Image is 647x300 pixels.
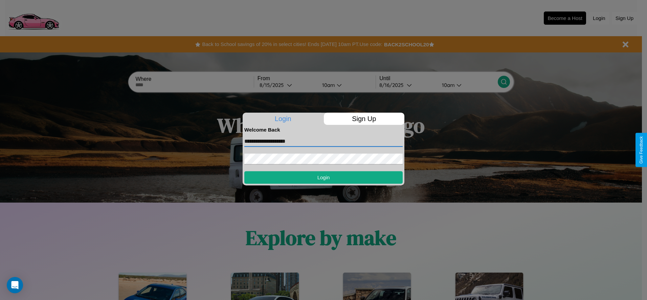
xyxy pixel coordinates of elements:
[639,136,644,164] div: Give Feedback
[243,113,323,125] p: Login
[244,127,403,133] h4: Welcome Back
[7,277,23,293] div: Open Intercom Messenger
[244,171,403,184] button: Login
[324,113,405,125] p: Sign Up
